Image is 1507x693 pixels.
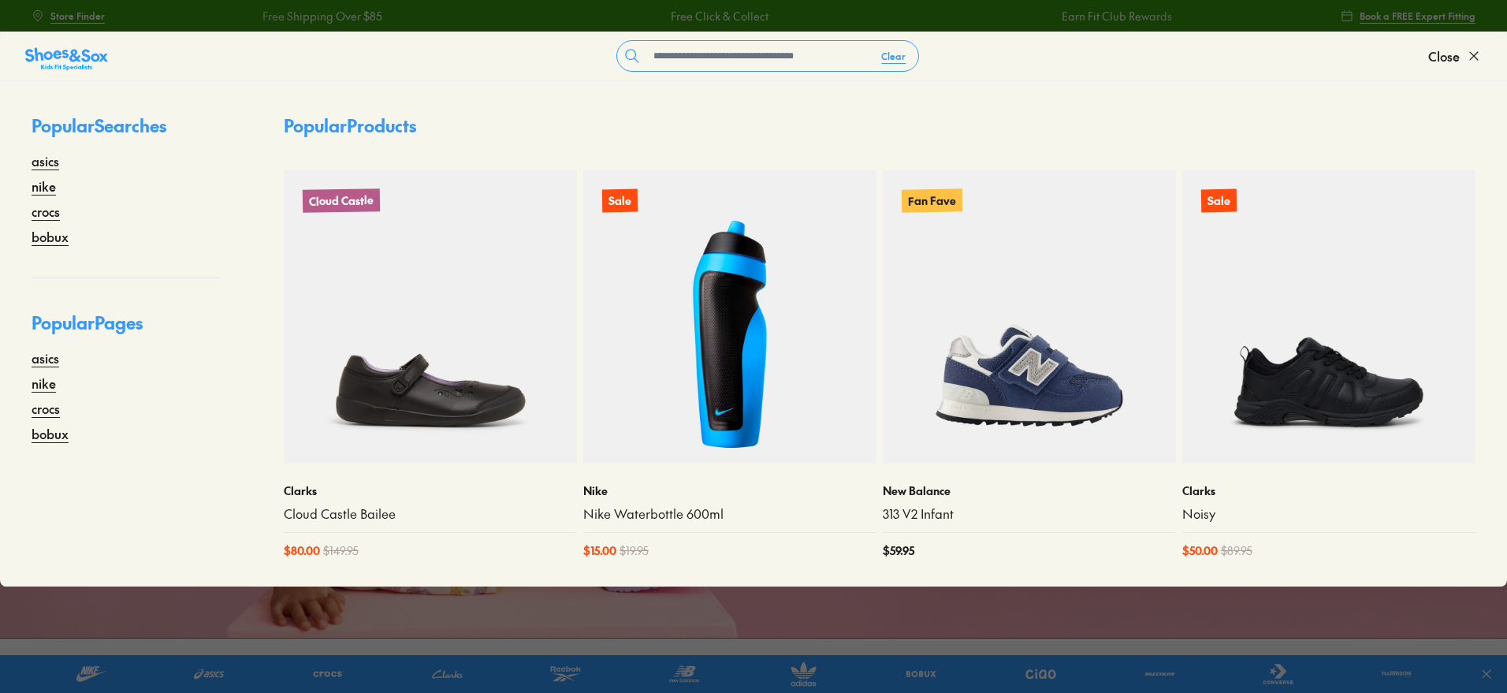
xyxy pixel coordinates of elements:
a: Noisy [1182,505,1475,523]
a: nike [32,374,56,393]
p: Popular Searches [32,113,221,151]
a: 313 V2 Infant [883,505,1176,523]
a: Store Finder [32,2,105,30]
a: asics [32,348,59,367]
a: Sale [583,170,876,464]
span: $ 59.95 [883,542,914,559]
a: bobux [32,424,69,443]
p: Popular Pages [32,310,221,348]
a: Cloud Castle [284,170,577,464]
p: Fan Fave [902,188,962,212]
a: crocs [32,202,60,221]
a: asics [32,151,59,170]
span: $ 80.00 [284,542,320,559]
a: Fan Fave [883,170,1176,464]
img: SNS_Logo_Responsive.svg [25,47,108,72]
button: Close [1428,39,1482,73]
a: Earn Fit Club Rewards [1061,8,1171,24]
p: Nike [583,482,876,499]
a: bobux [32,227,69,246]
span: $ 149.95 [323,542,359,559]
a: Free Click & Collect [670,8,768,24]
a: crocs [32,399,60,418]
a: nike [32,177,56,196]
p: Popular Products [284,113,416,139]
p: Clarks [284,482,577,499]
a: Free Shipping Over $85 [262,8,381,24]
p: Clarks [1182,482,1475,499]
span: Store Finder [50,9,105,23]
a: Shoes &amp; Sox [25,43,108,69]
span: $ 19.95 [620,542,649,559]
p: Cloud Castle [303,188,380,213]
a: Nike Waterbottle 600ml [583,505,876,523]
span: $ 15.00 [583,542,616,559]
button: Clear [869,42,918,70]
span: Close [1428,47,1460,65]
a: Book a FREE Expert Fitting [1341,2,1475,30]
span: $ 89.95 [1221,542,1252,559]
p: Sale [602,189,638,213]
a: Cloud Castle Bailee [284,505,577,523]
p: New Balance [883,482,1176,499]
a: Sale [1182,170,1475,464]
span: Book a FREE Expert Fitting [1360,9,1475,23]
span: $ 50.00 [1182,542,1218,559]
p: Sale [1201,189,1237,213]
